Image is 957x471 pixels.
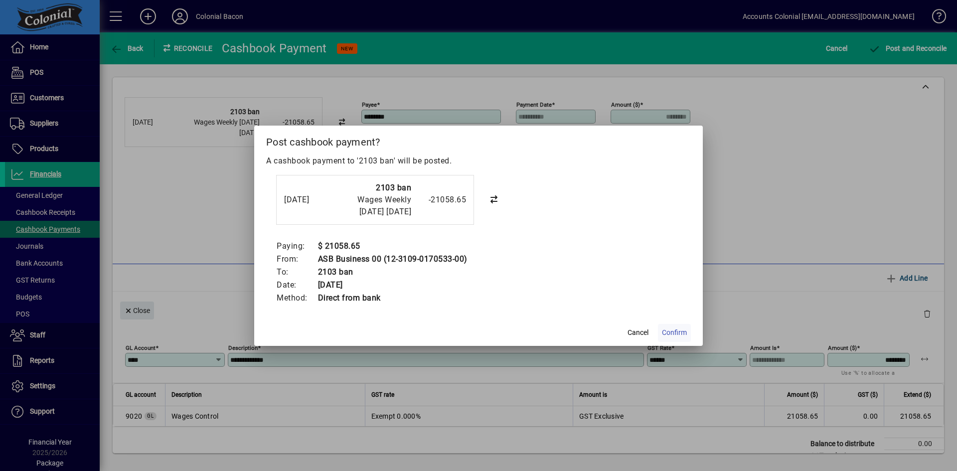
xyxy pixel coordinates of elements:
strong: 2103 ban [376,183,411,192]
button: Confirm [658,324,691,342]
td: Method: [276,292,318,305]
td: Direct from bank [318,292,468,305]
p: A cashbook payment to '2103 ban' will be posted. [266,155,691,167]
td: Paying: [276,240,318,253]
div: [DATE] [284,194,324,206]
td: From: [276,253,318,266]
td: ASB Business 00 (12-3109-0170533-00) [318,253,468,266]
span: Wages Weekly [DATE] [DATE] [357,195,411,216]
td: Date: [276,279,318,292]
span: Cancel [628,327,648,338]
td: 2103 ban [318,266,468,279]
div: -21058.65 [416,194,466,206]
td: $ 21058.65 [318,240,468,253]
td: To: [276,266,318,279]
td: [DATE] [318,279,468,292]
button: Cancel [622,324,654,342]
h2: Post cashbook payment? [254,126,703,155]
span: Confirm [662,327,687,338]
